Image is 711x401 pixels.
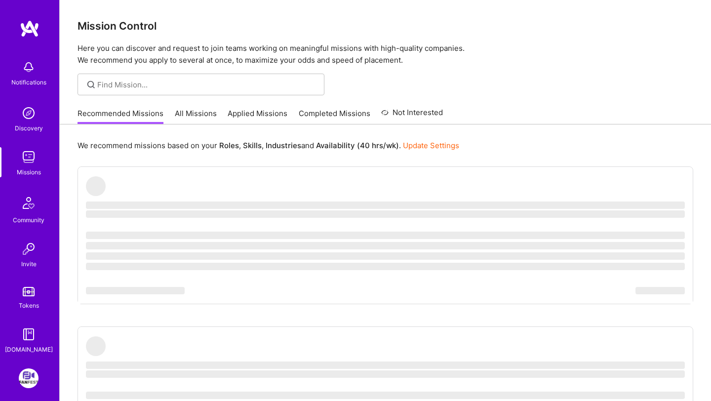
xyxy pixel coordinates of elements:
[403,141,459,150] a: Update Settings
[299,108,370,124] a: Completed Missions
[19,368,39,388] img: FanFest: Media Engagement Platform
[228,108,287,124] a: Applied Missions
[17,167,41,177] div: Missions
[17,191,40,215] img: Community
[15,123,43,133] div: Discovery
[19,147,39,167] img: teamwork
[219,141,239,150] b: Roles
[20,20,39,38] img: logo
[78,140,459,151] p: We recommend missions based on your , , and .
[19,300,39,311] div: Tokens
[316,141,399,150] b: Availability (40 hrs/wk)
[78,42,693,66] p: Here you can discover and request to join teams working on meaningful missions with high-quality ...
[381,107,443,124] a: Not Interested
[23,287,35,296] img: tokens
[78,20,693,32] h3: Mission Control
[19,57,39,77] img: bell
[78,108,163,124] a: Recommended Missions
[266,141,301,150] b: Industries
[16,368,41,388] a: FanFest: Media Engagement Platform
[175,108,217,124] a: All Missions
[19,324,39,344] img: guide book
[243,141,262,150] b: Skills
[11,77,46,87] div: Notifications
[5,344,53,355] div: [DOMAIN_NAME]
[19,103,39,123] img: discovery
[19,239,39,259] img: Invite
[21,259,37,269] div: Invite
[97,80,317,90] input: Find Mission...
[85,79,97,90] i: icon SearchGrey
[13,215,44,225] div: Community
